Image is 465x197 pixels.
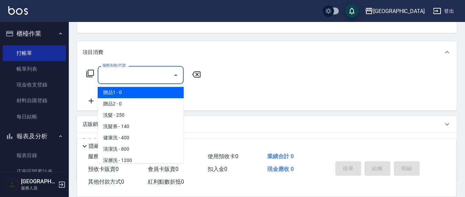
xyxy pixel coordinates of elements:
[3,109,66,125] a: 每日結帳
[83,121,103,128] p: 店販銷售
[373,7,425,15] div: [GEOGRAPHIC_DATA]
[3,61,66,77] a: 帳單列表
[88,166,119,172] span: 預收卡販賣 0
[345,4,359,18] button: save
[267,166,294,172] span: 現金應收 0
[148,166,179,172] span: 會員卡販賣 0
[362,4,428,18] button: [GEOGRAPHIC_DATA]
[98,143,184,155] span: 清潔洗 - 800
[77,132,457,149] div: 預收卡販賣
[208,166,227,172] span: 扣入金 0
[98,155,184,166] span: 深層洗 - 1200
[77,41,457,63] div: 項目消費
[3,164,66,179] a: 店家區間累計表
[6,178,19,192] img: Person
[3,127,66,145] button: 報表及分析
[77,116,457,132] div: 店販銷售
[3,45,66,61] a: 打帳單
[88,153,113,160] span: 服務消費 0
[3,148,66,163] a: 報表目錄
[148,178,184,185] span: 紅利點數折抵 0
[208,153,238,160] span: 使用預收卡 0
[98,132,184,143] span: 健康洗 - 400
[83,49,103,56] p: 項目消費
[102,63,126,68] label: 服務名稱/代號
[3,25,66,43] button: 櫃檯作業
[98,98,184,109] span: 贈品2 - 0
[8,6,28,15] img: Logo
[83,137,108,144] p: 預收卡販賣
[267,153,294,160] span: 業績合計 0
[98,121,184,132] span: 洗髮券 - 140
[170,70,181,81] button: Close
[98,109,184,121] span: 洗髮 - 250
[89,143,120,150] p: 隱藏業績明細
[430,5,457,18] button: 登出
[3,93,66,108] a: 材料自購登錄
[21,185,56,191] p: 服務人員
[21,178,56,185] h5: [GEOGRAPHIC_DATA]
[88,178,124,185] span: 其他付款方式 0
[98,87,184,98] span: 贈品1 - 0
[3,77,66,93] a: 現金收支登錄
